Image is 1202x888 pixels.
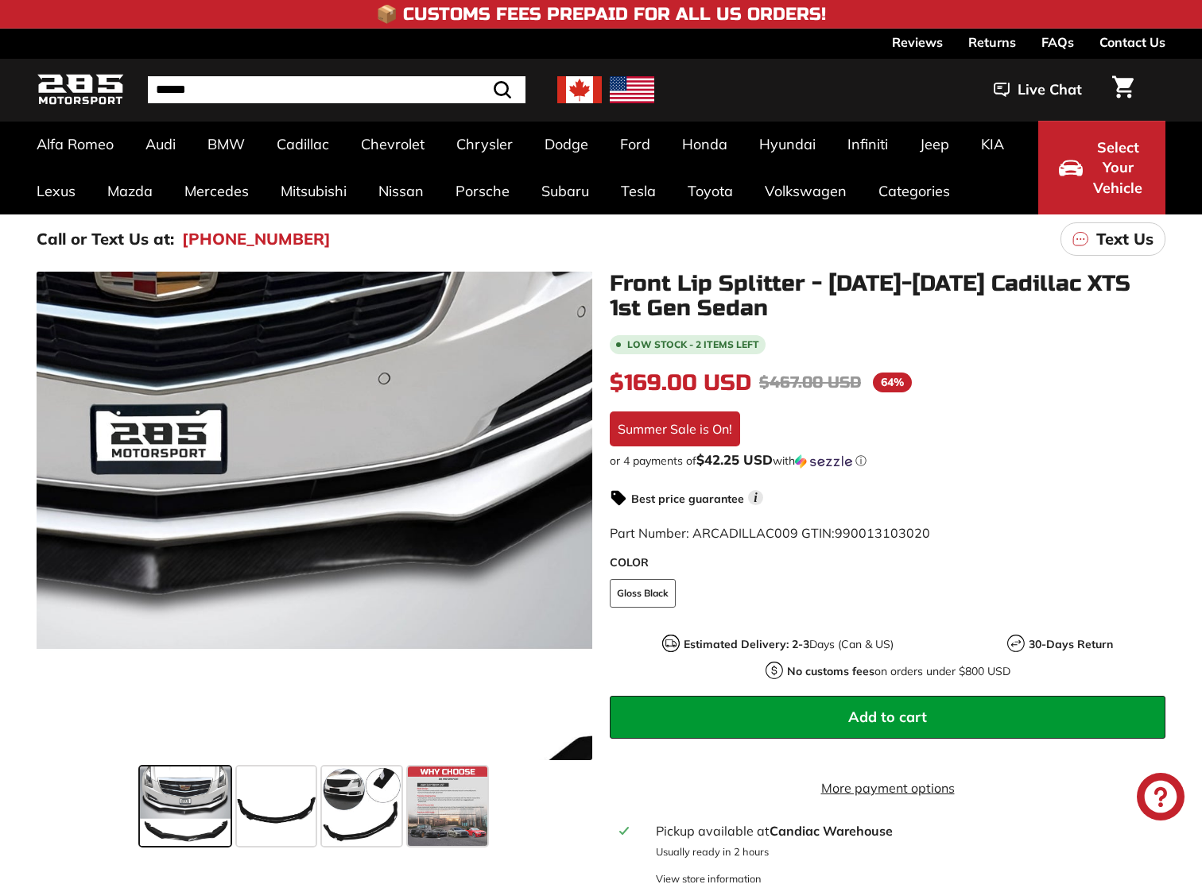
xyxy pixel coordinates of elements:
a: Dodge [529,121,604,168]
img: Sezzle [795,454,852,469]
strong: No customs fees [787,664,874,678]
label: COLOR [610,554,1165,571]
span: $169.00 USD [610,369,751,396]
span: Part Number: ARCADILLAC009 GTIN: [610,525,930,541]
span: 990013103020 [835,525,930,541]
div: Pickup available at [656,821,1156,840]
button: Live Chat [973,70,1103,110]
strong: 30-Days Return [1029,637,1113,651]
a: Subaru [525,168,605,214]
div: Summer Sale is On! [610,411,740,446]
a: Honda [666,121,743,168]
a: [PHONE_NUMBER] [182,227,331,251]
input: Search [148,76,525,103]
a: Text Us [1060,222,1165,256]
a: Cart [1103,63,1143,117]
a: Jeep [904,121,965,168]
a: Alfa Romeo [21,121,130,168]
a: Categories [863,168,966,214]
span: $42.25 USD [696,451,773,468]
div: or 4 payments of$42.25 USDwithSezzle Click to learn more about Sezzle [610,453,1165,469]
a: FAQs [1041,29,1074,56]
p: Call or Text Us at: [37,227,174,251]
span: i [748,490,763,505]
a: Porsche [440,168,525,214]
strong: Candiac Warehouse [770,823,893,839]
a: Volkswagen [749,168,863,214]
a: Audi [130,121,192,168]
a: Chevrolet [345,121,440,168]
span: 64% [873,373,912,392]
a: Reviews [892,29,943,56]
a: Nissan [363,168,440,214]
p: on orders under $800 USD [787,663,1010,680]
p: Usually ready in 2 hours [656,844,1156,859]
h4: 📦 Customs Fees Prepaid for All US Orders! [376,5,826,24]
a: Chrysler [440,121,529,168]
a: KIA [965,121,1020,168]
button: Select Your Vehicle [1038,121,1165,214]
inbox-online-store-chat: Shopify online store chat [1132,773,1189,824]
a: Hyundai [743,121,832,168]
h1: Front Lip Splitter - [DATE]-[DATE] Cadillac XTS 1st Gen Sedan [610,272,1165,321]
p: Days (Can & US) [684,636,894,653]
span: $467.00 USD [759,373,861,392]
strong: Estimated Delivery: 2-3 [684,637,809,651]
span: Add to cart [848,708,927,726]
a: Ford [604,121,666,168]
a: Mercedes [169,168,265,214]
a: Mitsubishi [265,168,363,214]
div: or 4 payments of with [610,453,1165,469]
a: Lexus [21,168,91,214]
a: Mazda [91,168,169,214]
a: Toyota [672,168,749,214]
strong: Best price guarantee [631,492,744,506]
div: View store information [656,871,762,886]
span: Live Chat [1018,79,1082,100]
a: Tesla [605,168,672,214]
a: Cadillac [261,121,345,168]
a: Infiniti [832,121,904,168]
img: Logo_285_Motorsport_areodynamics_components [37,71,124,109]
a: Contact Us [1099,29,1165,56]
a: More payment options [610,778,1165,797]
a: BMW [192,121,261,168]
span: Low stock - 2 items left [627,340,759,349]
a: Returns [968,29,1016,56]
button: Add to cart [610,696,1165,739]
p: Text Us [1096,227,1154,251]
span: Select Your Vehicle [1091,137,1145,199]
